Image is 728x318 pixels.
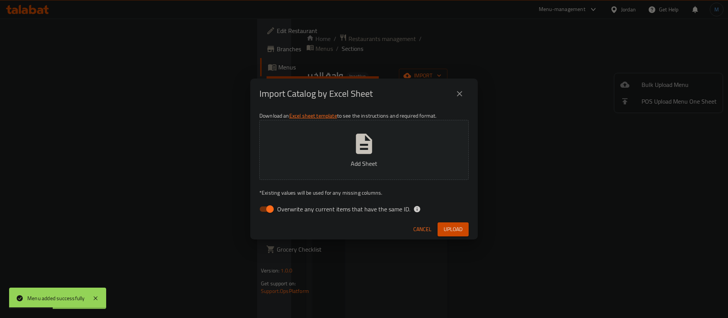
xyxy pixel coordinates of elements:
a: Excel sheet template [289,111,337,121]
span: Cancel [413,225,431,234]
p: Add Sheet [271,159,457,168]
button: Add Sheet [259,120,469,180]
h2: Import Catalog by Excel Sheet [259,88,373,100]
span: Upload [444,225,463,234]
button: Cancel [410,222,435,236]
p: Existing values will be used for any missing columns. [259,189,469,197]
span: Overwrite any current items that have the same ID. [277,205,410,214]
div: Menu added successfully [27,294,85,302]
svg: If the overwrite option isn't selected, then the items that match an existing ID will be ignored ... [413,205,421,213]
button: close [450,85,469,103]
button: Upload [438,222,469,236]
div: Download an to see the instructions and required format. [250,109,478,219]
